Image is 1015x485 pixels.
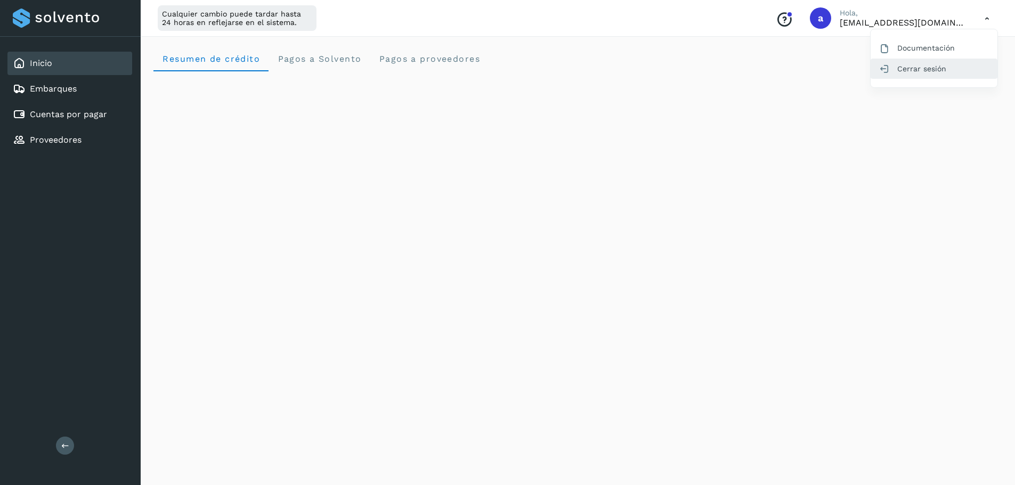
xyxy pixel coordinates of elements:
a: Cuentas por pagar [30,109,107,119]
div: Inicio [7,52,132,75]
div: Cerrar sesión [871,59,997,79]
div: Cuentas por pagar [7,103,132,126]
a: Proveedores [30,135,82,145]
a: Embarques [30,84,77,94]
div: Documentación [871,38,997,58]
div: Embarques [7,77,132,101]
div: Proveedores [7,128,132,152]
a: Inicio [30,58,52,68]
